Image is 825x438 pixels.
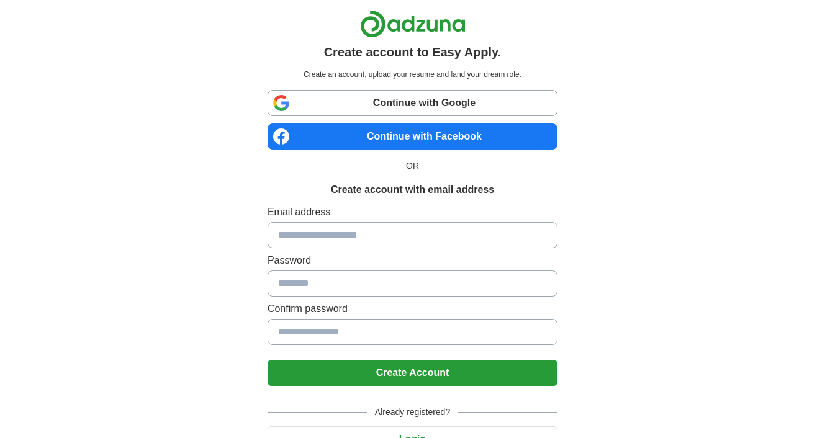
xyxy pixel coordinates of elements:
a: Continue with Facebook [268,123,557,150]
h1: Create account with email address [331,182,494,197]
img: Adzuna logo [360,10,466,38]
label: Email address [268,205,557,220]
span: Already registered? [367,406,458,419]
p: Create an account, upload your resume and land your dream role. [270,69,555,80]
h1: Create account to Easy Apply. [324,43,502,61]
button: Create Account [268,360,557,386]
a: Continue with Google [268,90,557,116]
label: Password [268,253,557,268]
label: Confirm password [268,302,557,316]
span: OR [399,159,426,172]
